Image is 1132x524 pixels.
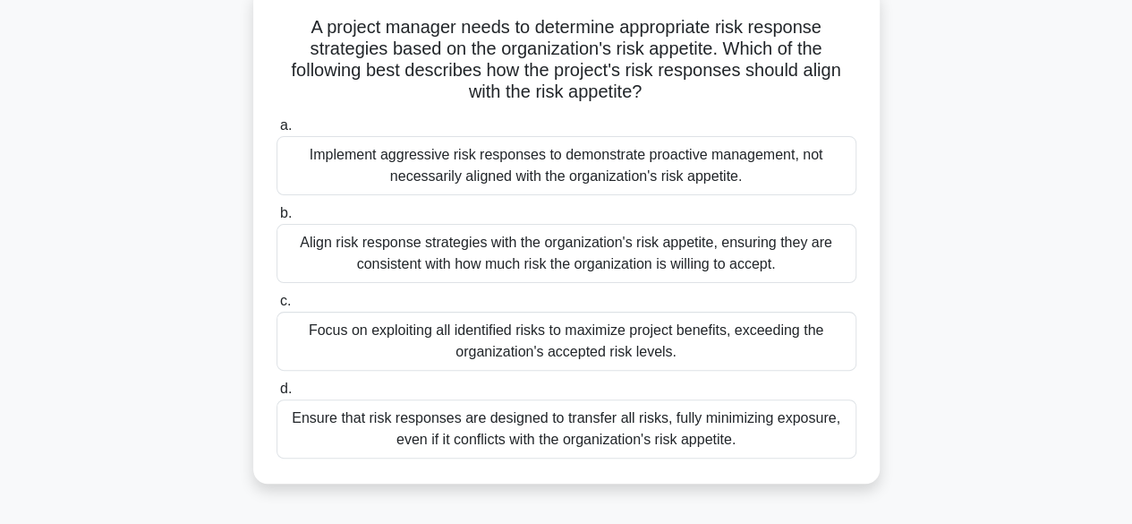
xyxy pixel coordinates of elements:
[280,117,292,133] span: a.
[277,136,856,195] div: Implement aggressive risk responses to demonstrate proactive management, not necessarily aligned ...
[277,399,856,459] div: Ensure that risk responses are designed to transfer all risks, fully minimizing exposure, even if...
[277,224,856,283] div: Align risk response strategies with the organization's risk appetite, ensuring they are consisten...
[280,205,292,220] span: b.
[277,312,856,371] div: Focus on exploiting all identified risks to maximize project benefits, exceeding the organization...
[275,16,858,104] h5: A project manager needs to determine appropriate risk response strategies based on the organizati...
[280,381,292,396] span: d.
[280,293,291,308] span: c.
